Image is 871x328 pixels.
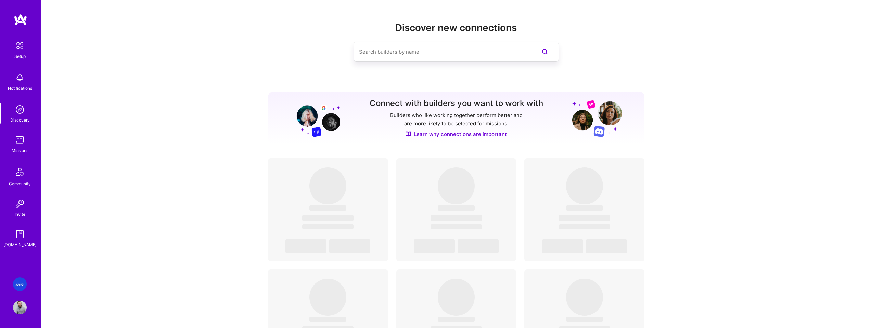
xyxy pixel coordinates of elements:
span: ‌ [309,167,346,204]
img: User Avatar [13,301,27,314]
span: ‌ [285,239,326,253]
i: icon SearchPurple [541,48,549,56]
img: discovery [13,103,27,116]
p: Builders who like working together perform better and are more likely to be selected for missions. [389,111,524,128]
span: ‌ [586,239,627,253]
div: Discovery [10,116,30,124]
span: ‌ [431,215,482,221]
span: ‌ [438,205,475,211]
span: ‌ [438,167,475,204]
span: ‌ [431,224,482,229]
div: Notifications [8,85,32,92]
span: ‌ [438,279,475,316]
span: ‌ [302,224,354,229]
span: ‌ [414,239,455,253]
div: Missions [12,147,28,154]
span: ‌ [566,167,603,204]
img: logo [14,14,27,26]
span: ‌ [309,317,346,322]
img: Invite [13,197,27,211]
span: ‌ [438,317,475,322]
span: ‌ [458,239,499,253]
div: Setup [14,53,26,60]
div: Community [9,180,31,187]
input: Search builders by name [359,43,526,61]
span: ‌ [559,224,610,229]
span: ‌ [302,215,354,221]
span: ‌ [566,205,603,211]
div: [DOMAIN_NAME] [3,241,37,248]
div: Invite [15,211,25,218]
h3: Connect with builders you want to work with [370,99,543,109]
h2: Discover new connections [268,22,644,34]
img: KPMG: UX for Valari [13,277,27,291]
span: ‌ [566,279,603,316]
a: Learn why connections are important [406,130,507,138]
img: setup [13,38,27,53]
img: Grow your network [572,100,622,137]
span: ‌ [559,215,610,221]
span: ‌ [542,239,583,253]
span: ‌ [309,279,346,316]
span: ‌ [566,317,603,322]
img: Discover [406,131,411,137]
img: bell [13,71,27,85]
a: KPMG: UX for Valari [11,277,28,291]
img: Grow your network [291,99,340,137]
span: ‌ [329,239,370,253]
a: User Avatar [11,301,28,314]
img: teamwork [13,133,27,147]
img: Community [12,164,28,180]
img: guide book [13,227,27,241]
span: ‌ [309,205,346,211]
